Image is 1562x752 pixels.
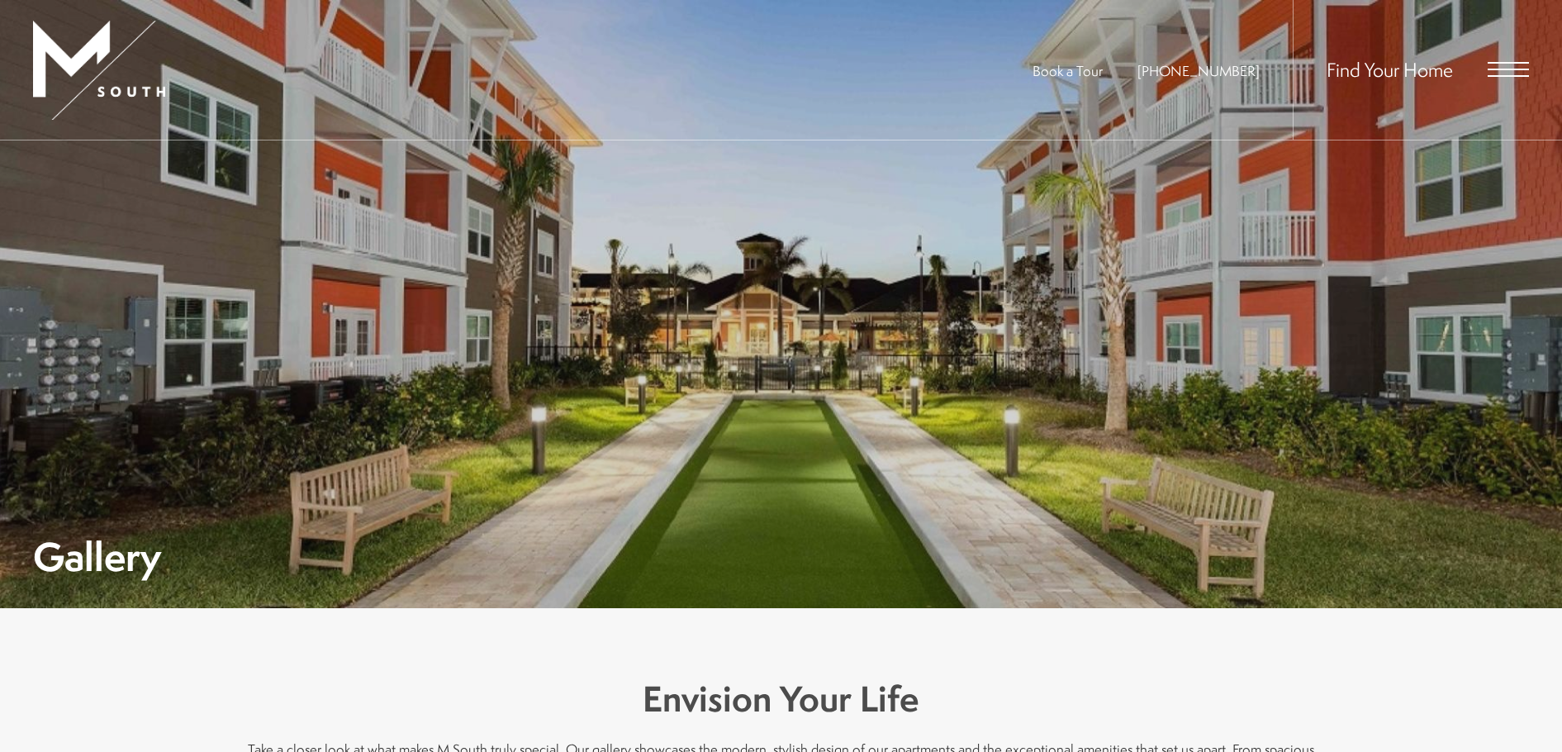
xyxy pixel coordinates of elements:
[1137,61,1260,80] span: [PHONE_NUMBER]
[33,21,165,120] img: MSouth
[1137,61,1260,80] a: Call Us at 813-570-8014
[1327,56,1453,83] a: Find Your Home
[33,538,161,575] h1: Gallery
[1033,61,1103,80] a: Book a Tour
[245,674,1318,724] h3: Envision Your Life
[1488,62,1529,77] button: Open Menu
